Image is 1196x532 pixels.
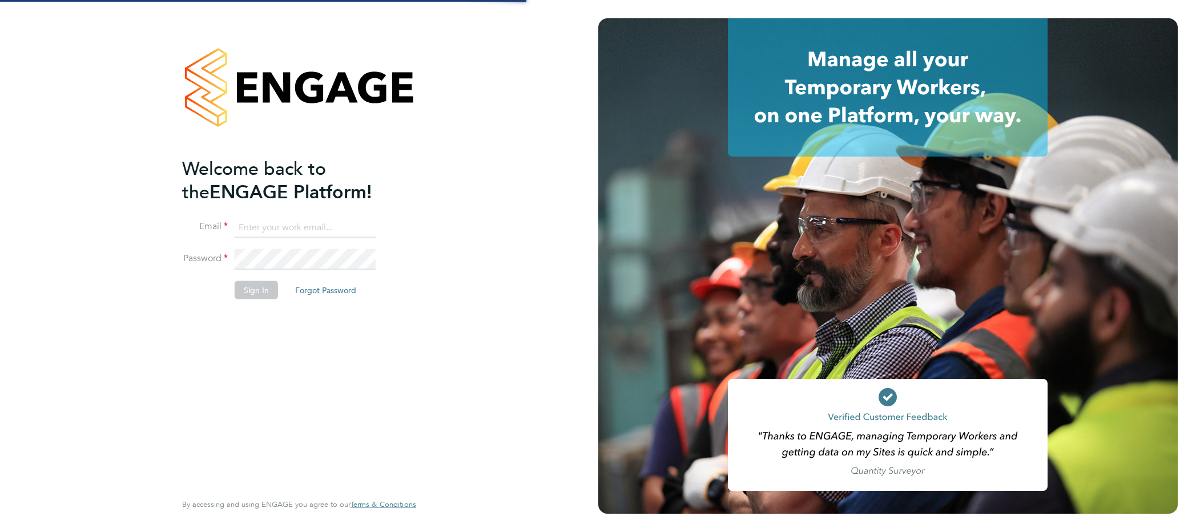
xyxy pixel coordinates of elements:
[182,253,228,265] label: Password
[182,499,416,509] span: By accessing and using ENGAGE you agree to our
[235,281,278,299] button: Sign In
[286,281,365,299] button: Forgot Password
[351,500,416,509] a: Terms & Conditions
[351,499,416,509] span: Terms & Conditions
[182,221,228,233] label: Email
[182,157,326,203] span: Welcome back to the
[235,217,376,238] input: Enter your work email...
[182,157,405,203] h2: ENGAGE Platform!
